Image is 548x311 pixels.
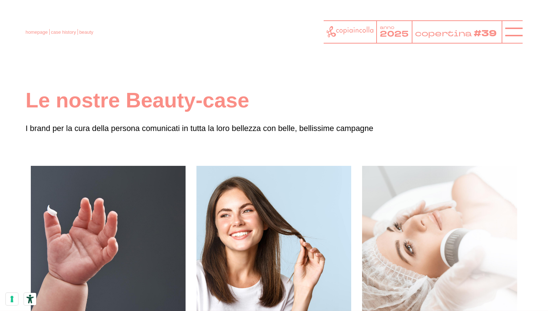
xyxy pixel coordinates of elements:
tspan: #39 [475,27,498,40]
a: beauty [79,29,94,35]
tspan: copertina [415,28,473,39]
a: homepage [25,29,47,35]
tspan: 2025 [380,29,408,40]
p: I brand per la cura della persona comunicati in tutta la loro bellezza con belle, bellissime camp... [25,122,522,135]
a: case history [51,29,76,35]
button: Le tue preferenze relative al consenso per le tecnologie di tracciamento [6,293,18,305]
button: Strumenti di accessibilità [24,293,36,305]
tspan: anno [380,25,394,31]
h1: Le nostre Beauty-case [25,87,522,113]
